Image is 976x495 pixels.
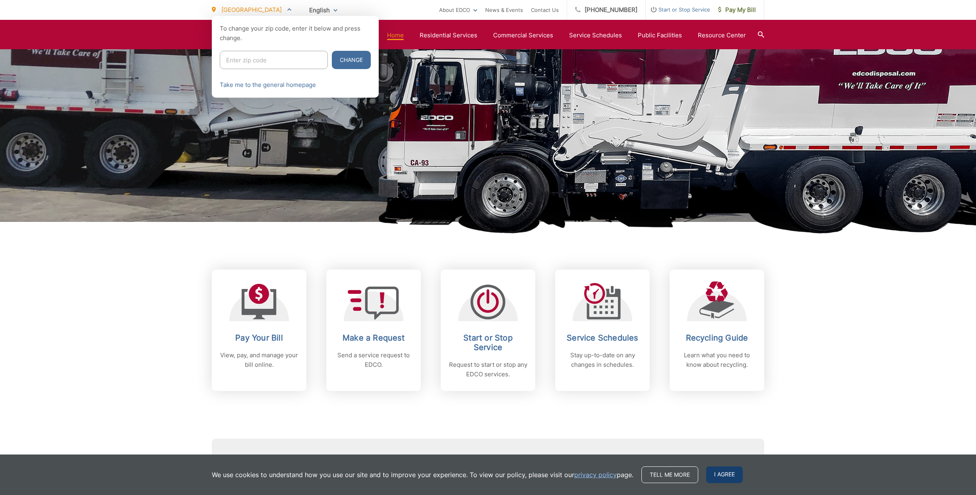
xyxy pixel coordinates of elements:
a: privacy policy [574,470,617,480]
input: Enter zip code [220,51,328,69]
p: To change your zip code, enter it below and press change. [220,24,371,43]
p: We use cookies to understand how you use our site and to improve your experience. To view our pol... [212,470,633,480]
a: Contact Us [531,5,559,15]
a: Tell me more [641,466,698,483]
span: [GEOGRAPHIC_DATA] [221,6,282,13]
span: Pay My Bill [718,5,756,15]
button: Change [332,51,371,69]
a: About EDCO [439,5,477,15]
span: I agree [706,466,743,483]
a: Take me to the general homepage [220,80,316,90]
a: News & Events [485,5,523,15]
span: English [303,3,343,17]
